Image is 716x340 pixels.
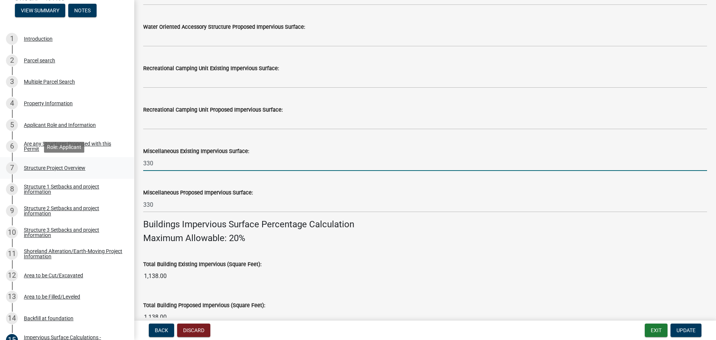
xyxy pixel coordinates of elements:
h4: Buildings Impervious Surface Percentage Calculation [143,219,707,230]
div: 12 [6,269,18,281]
wm-modal-confirm: Notes [68,8,97,14]
div: 9 [6,205,18,217]
div: 1 [6,33,18,45]
button: View Summary [15,4,65,17]
div: 14 [6,312,18,324]
div: Shoreland Alteration/Earth-Moving Project Information [24,249,122,259]
label: Total Building Proposed Impervious (Square Feet): [143,303,265,308]
label: Recreational Camping Unit Proposed Impervious Surface: [143,107,283,113]
div: 8 [6,183,18,195]
div: Role: Applicant [44,142,84,153]
div: Multiple Parcel Search [24,79,75,84]
div: 3 [6,76,18,88]
label: Recreational Camping Unit Existing Impervious Surface: [143,66,279,71]
div: Structure Project Overview [24,165,85,171]
label: Water Oriented Accessory Structure Proposed Impervious Surface: [143,25,305,30]
div: 7 [6,162,18,174]
button: Notes [68,4,97,17]
div: Applicant Role and Information [24,122,96,128]
div: Property Information [24,101,73,106]
div: 2 [6,54,18,66]
label: Miscellaneous Existing Impervious Surface: [143,149,249,154]
div: Backfill at foundation [24,316,73,321]
button: Update [671,324,701,337]
h4: Maximum Allowable: 20% [143,233,707,244]
div: Are any Structures Proposed with this Permit [24,141,122,152]
div: 13 [6,291,18,303]
div: 10 [6,227,18,238]
button: Back [149,324,174,337]
div: Structure 1 Setbacks and project information [24,184,122,194]
div: Parcel search [24,58,55,63]
span: Update [676,327,695,333]
div: 6 [6,140,18,152]
div: Introduction [24,36,53,41]
div: Structure 2 Setbacks and project information [24,206,122,216]
label: Miscellaneous Proposed Impervious Surface: [143,190,253,196]
div: 4 [6,97,18,109]
label: Total Building Existing Impervious (Square Feet): [143,262,261,267]
div: Structure 3 Setbacks and project information [24,227,122,238]
button: Exit [645,324,668,337]
button: Discard [177,324,210,337]
div: Area to be Filled/Leveled [24,294,80,299]
wm-modal-confirm: Summary [15,8,65,14]
div: 5 [6,119,18,131]
div: 11 [6,248,18,260]
span: Back [155,327,168,333]
div: Area to be Cut/Excavated [24,273,83,278]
